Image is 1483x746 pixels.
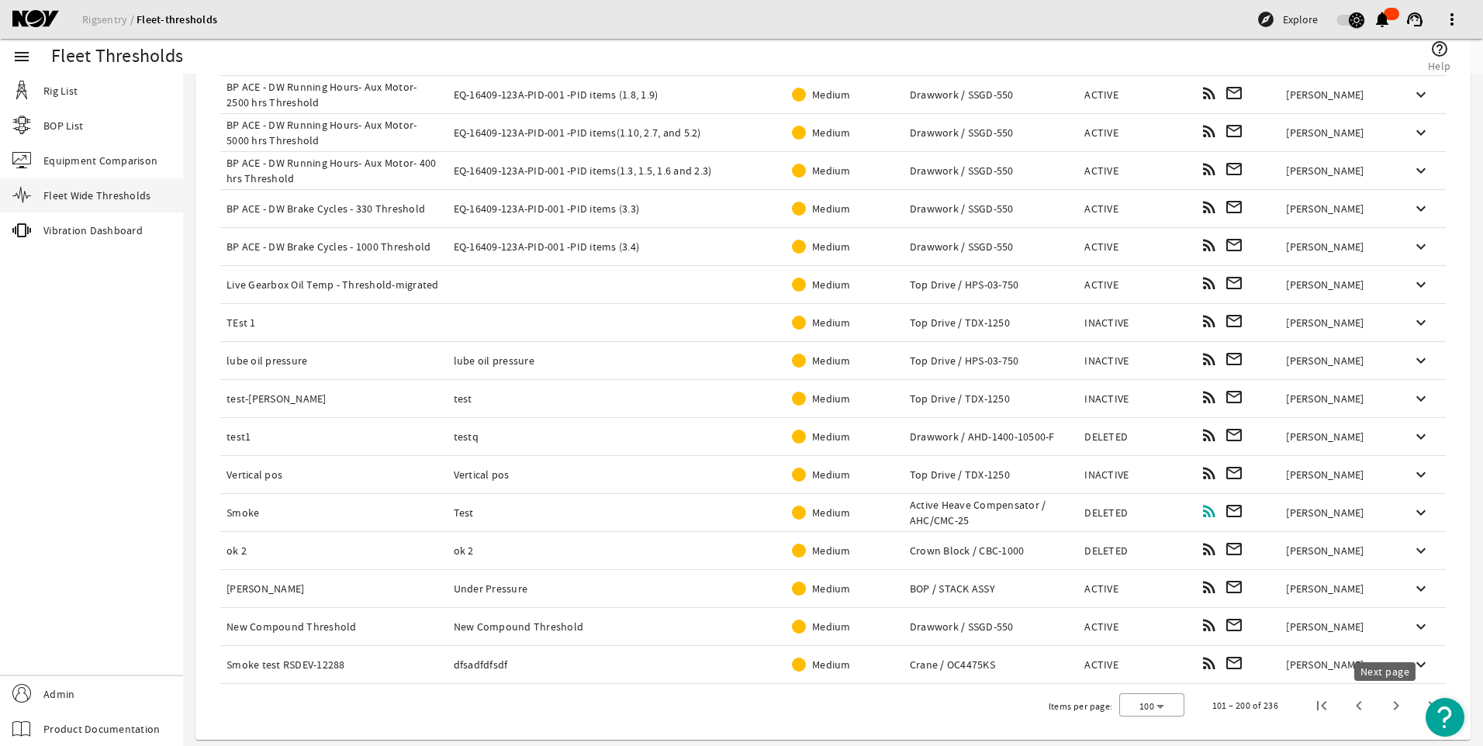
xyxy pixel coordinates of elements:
button: Previous page [1340,687,1378,724]
mat-icon: menu [12,47,31,66]
span: Medium [812,506,851,520]
mat-icon: rss_feed [1200,122,1219,140]
div: ACTIVE [1084,239,1187,254]
div: Crane / OC4475KS [910,657,1073,672]
mat-icon: rss_feed [1200,236,1219,254]
div: [PERSON_NAME] [1286,87,1390,102]
mat-icon: mail_outline [1225,540,1243,558]
div: DELETED [1084,505,1187,520]
mat-icon: rss_feed [1200,540,1219,558]
div: EQ-16409-123A-PID-001 -PID items(1.3, 1.5, 1.6 and 2.3) [454,163,780,178]
div: EQ-16409-123A-PID-001 -PID items (3.4) [454,239,780,254]
div: [PERSON_NAME] [226,581,441,596]
div: Top Drive / HPS-03-750 [910,353,1073,368]
div: Fleet Thresholds [51,49,183,64]
span: Rig List [43,83,78,98]
mat-icon: rss_feed [1200,350,1219,368]
div: ok 2 [454,543,780,558]
mat-icon: keyboard_arrow_down [1412,123,1430,142]
div: [PERSON_NAME] [1286,619,1390,634]
div: Drawwork / AHD-1400-10500-F [910,429,1073,444]
div: New Compound Threshold [226,619,441,634]
mat-icon: rss_feed [1200,388,1219,406]
div: TEst 1 [226,315,441,330]
div: EQ-16409-123A-PID-001 -PID items(1.10, 2.7, and 5.2) [454,125,780,140]
div: [PERSON_NAME] [1286,391,1390,406]
div: test-[PERSON_NAME] [226,391,441,406]
span: Medium [812,658,851,672]
div: DELETED [1084,543,1187,558]
div: ACTIVE [1084,619,1187,634]
mat-icon: mail_outline [1225,84,1243,102]
span: Medium [812,316,851,330]
mat-icon: mail_outline [1225,274,1243,292]
div: [PERSON_NAME] [1286,163,1390,178]
div: [PERSON_NAME] [1286,353,1390,368]
div: Top Drive / TDX-1250 [910,391,1073,406]
mat-icon: support_agent [1405,10,1424,29]
button: Explore [1250,7,1324,32]
mat-icon: rss_feed [1200,274,1219,292]
div: Active Heave Compensator / AHC/CMC-25 [910,497,1073,528]
mat-icon: keyboard_arrow_down [1412,617,1430,636]
mat-icon: mail_outline [1225,160,1243,178]
div: 101 – 200 of 236 [1212,698,1278,713]
div: Live Gearbox Oil Temp - Threshold-migrated [226,277,441,292]
span: Medium [812,354,851,368]
div: Vertical pos [226,467,441,482]
div: New Compound Threshold [454,619,780,634]
div: [PERSON_NAME] [1286,429,1390,444]
div: [PERSON_NAME] [1286,277,1390,292]
div: dfsadfdfsdf [454,657,780,672]
mat-icon: mail_outline [1225,350,1243,368]
mat-icon: mail_outline [1225,502,1243,520]
div: Top Drive / HPS-03-750 [910,277,1073,292]
div: ACTIVE [1084,125,1187,140]
div: BP ACE - DW Running Hours- Aux Motor- 5000 hrs Threshold [226,117,441,148]
div: Vertical pos [454,467,780,482]
div: [PERSON_NAME] [1286,505,1390,520]
button: Next page [1378,687,1415,724]
span: Fleet Wide Thresholds [43,188,150,203]
span: Help [1428,58,1450,74]
div: ACTIVE [1084,201,1187,216]
button: Open Resource Center [1426,698,1464,737]
div: ACTIVE [1084,277,1187,292]
mat-icon: keyboard_arrow_down [1412,579,1430,598]
mat-icon: rss_feed [1200,312,1219,330]
mat-icon: keyboard_arrow_down [1412,465,1430,484]
div: Test [454,505,780,520]
mat-icon: vibration [12,221,31,240]
mat-icon: rss_feed [1200,426,1219,444]
div: [PERSON_NAME] [1286,201,1390,216]
mat-icon: keyboard_arrow_down [1412,313,1430,332]
span: Medium [812,582,851,596]
mat-icon: mail_outline [1225,122,1243,140]
div: BP ACE - DW Running Hours- Aux Motor- 2500 hrs Threshold [226,79,441,110]
div: EQ-16409-123A-PID-001 -PID items (3.3) [454,201,780,216]
div: test1 [226,429,441,444]
mat-icon: rss_feed [1200,654,1219,672]
span: Medium [812,430,851,444]
button: more_vert [1433,1,1471,38]
span: Medium [812,544,851,558]
mat-icon: notifications [1373,10,1391,29]
div: Items per page: [1049,699,1113,714]
div: [PERSON_NAME] [1286,467,1390,482]
span: Medium [812,468,851,482]
mat-icon: rss_feed [1200,616,1219,634]
a: Rigsentry [82,12,137,26]
mat-icon: mail_outline [1225,616,1243,634]
div: Top Drive / TDX-1250 [910,467,1073,482]
mat-icon: mail_outline [1225,464,1243,482]
div: INACTIVE [1084,391,1187,406]
div: [PERSON_NAME] [1286,239,1390,254]
mat-icon: keyboard_arrow_down [1412,85,1430,104]
div: Drawwork / SSGD-550 [910,239,1073,254]
div: Drawwork / SSGD-550 [910,163,1073,178]
mat-icon: mail_outline [1225,388,1243,406]
mat-icon: mail_outline [1225,654,1243,672]
mat-icon: mail_outline [1225,198,1243,216]
mat-icon: rss_feed [1200,502,1219,520]
div: Under Pressure [454,581,780,596]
